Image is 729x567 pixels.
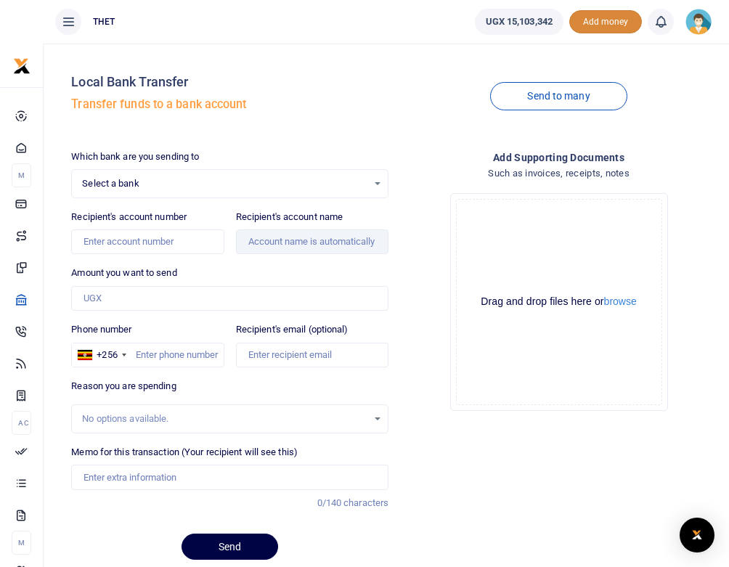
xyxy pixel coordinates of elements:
li: M [12,163,31,187]
h4: Add supporting Documents [400,150,717,166]
div: File Uploader [450,193,668,411]
div: Uganda: +256 [72,343,130,367]
label: Which bank are you sending to [71,150,199,164]
div: No options available. [82,412,367,426]
label: Recipient's account name [236,210,343,224]
li: Toup your wallet [569,10,642,34]
label: Memo for this transaction (Your recipient will see this) [71,445,298,460]
input: UGX [71,286,388,311]
label: Recipient's account number [71,210,187,224]
span: UGX 15,103,342 [486,15,553,29]
input: Enter phone number [71,343,224,367]
label: Reason you are spending [71,379,176,393]
a: Add money [569,15,642,26]
li: M [12,531,31,555]
h5: Transfer funds to a bank account [71,97,388,112]
span: Add money [569,10,642,34]
div: +256 [97,348,117,362]
a: logo-small logo-large logo-large [13,60,30,70]
button: browse [604,296,637,306]
a: Send to many [490,82,627,110]
a: UGX 15,103,342 [475,9,563,35]
a: profile-user [685,9,717,35]
label: Recipient's email (optional) [236,322,349,337]
span: Select a bank [82,176,367,191]
span: THET [87,15,121,28]
img: logo-small [13,57,30,75]
li: Wallet ballance [469,9,569,35]
h4: Local Bank Transfer [71,74,388,90]
input: Enter recipient email [236,343,388,367]
label: Amount you want to send [71,266,176,280]
button: Send [182,534,278,560]
div: Open Intercom Messenger [680,518,714,552]
input: Account name is automatically validated [236,229,388,254]
img: profile-user [685,9,712,35]
span: 0/140 [317,497,342,508]
span: characters [343,497,388,508]
label: Phone number [71,322,131,337]
input: Enter extra information [71,465,388,489]
input: Enter account number [71,229,224,254]
li: Ac [12,411,31,435]
div: Drag and drop files here or [457,295,661,309]
h4: Such as invoices, receipts, notes [400,166,717,181]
